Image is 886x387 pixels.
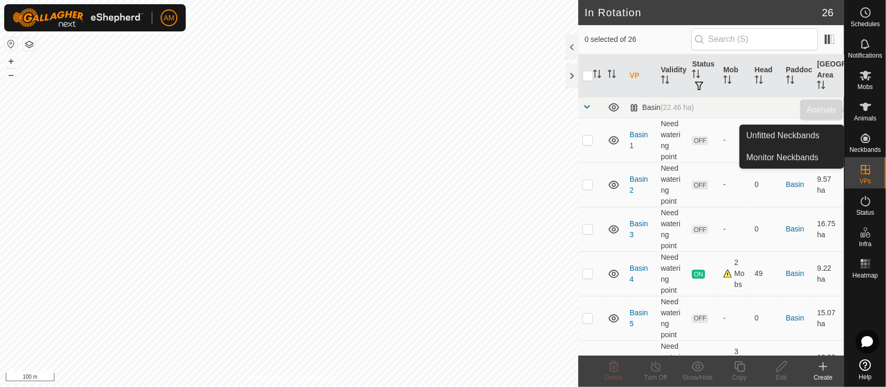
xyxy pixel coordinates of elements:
span: Status [856,209,874,216]
td: 9.58 ha [813,118,844,162]
span: Heatmap [853,272,878,279]
th: Mob [719,54,750,97]
th: Head [750,54,782,97]
div: - [723,135,746,146]
a: Basin 2 [630,175,648,194]
td: 49 [750,251,782,296]
span: Animals [854,115,877,121]
td: Need watering point [657,251,688,296]
button: Map Layers [23,38,36,51]
td: Need watering point [657,162,688,207]
span: Monitor Neckbands [746,151,818,164]
a: Unfitted Neckbands [740,125,844,146]
td: 0 [750,162,782,207]
a: Basin 4 [630,264,648,283]
td: 15.07 ha [813,296,844,340]
td: 9.57 ha [813,162,844,207]
span: 0 selected of 26 [585,34,691,45]
span: OFF [692,181,708,190]
th: [GEOGRAPHIC_DATA] Area [813,54,844,97]
td: 12.86 ha [813,340,844,385]
div: 3 Mobs [723,346,746,379]
div: Show/Hide [677,373,719,382]
span: Infra [859,241,871,247]
p-sorticon: Activate to sort [723,77,732,85]
h2: In Rotation [585,6,822,19]
span: (22.46 ha) [660,103,694,112]
th: Status [688,54,719,97]
a: Basin 5 [630,308,648,328]
td: Need watering point [657,118,688,162]
button: – [5,69,17,81]
a: Basin [786,269,804,278]
span: Help [859,374,872,380]
span: OFF [692,314,708,323]
a: Contact Us [299,373,330,383]
input: Search (S) [691,28,818,50]
img: Gallagher Logo [13,8,143,27]
span: Delete [605,374,623,381]
div: Basin [630,103,694,112]
td: 0 [750,296,782,340]
span: OFF [692,136,708,145]
p-sorticon: Activate to sort [608,71,616,80]
p-sorticon: Activate to sort [755,77,763,85]
td: 9.22 ha [813,251,844,296]
span: VPs [859,178,871,184]
div: - [723,313,746,324]
a: Basin [786,225,804,233]
div: Edit [760,373,802,382]
td: Need watering point [657,296,688,340]
a: Monitor Neckbands [740,147,844,168]
span: ON [692,270,704,279]
p-sorticon: Activate to sort [661,77,669,85]
div: - [723,224,746,235]
td: 16.75 ha [813,207,844,251]
td: 42 [750,340,782,385]
button: Reset Map [5,38,17,50]
button: + [5,55,17,68]
div: Turn Off [635,373,677,382]
th: Paddock [782,54,813,97]
th: VP [625,54,657,97]
span: OFF [692,225,708,234]
span: Notifications [848,52,882,59]
th: Validity [657,54,688,97]
td: Need watering point [657,207,688,251]
span: Neckbands [849,147,881,153]
td: 0 [750,207,782,251]
div: 2 Mobs [723,257,746,290]
div: - [723,179,746,190]
td: Need watering point [657,340,688,385]
p-sorticon: Activate to sort [786,77,794,85]
a: Privacy Policy [248,373,287,383]
p-sorticon: Activate to sort [692,71,700,80]
a: Basin [786,180,804,189]
a: Basin 1 [630,130,648,150]
p-sorticon: Activate to sort [593,71,601,80]
a: Basin 3 [630,219,648,239]
td: 0 [750,118,782,162]
span: 26 [822,5,834,20]
span: AM [164,13,175,24]
span: Schedules [850,21,880,27]
a: Basin [786,314,804,322]
div: Copy [719,373,760,382]
span: Unfitted Neckbands [746,129,820,142]
div: Create [802,373,844,382]
span: Mobs [858,84,873,90]
a: Help [845,355,886,384]
p-sorticon: Activate to sort [817,82,825,91]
